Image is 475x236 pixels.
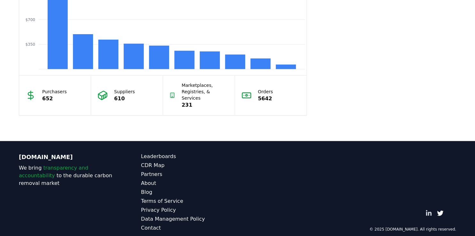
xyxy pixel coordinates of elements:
[437,210,443,217] a: Twitter
[141,206,237,214] a: Privacy Policy
[141,215,237,223] a: Data Management Policy
[19,165,88,179] span: transparency and accountability
[42,95,67,103] p: 652
[369,227,456,232] p: © 2025 [DOMAIN_NAME]. All rights reserved.
[25,42,35,47] tspan: $350
[425,210,432,217] a: LinkedIn
[141,153,237,160] a: Leaderboards
[141,171,237,178] a: Partners
[258,95,273,103] p: 5642
[141,162,237,169] a: CDR Map
[258,88,273,95] p: Orders
[114,88,135,95] p: Suppliers
[182,101,228,109] p: 231
[42,88,67,95] p: Purchasers
[25,18,35,22] tspan: $700
[141,188,237,196] a: Blog
[19,164,115,187] p: We bring to the durable carbon removal market
[114,95,135,103] p: 610
[141,197,237,205] a: Terms of Service
[141,179,237,187] a: About
[141,224,237,232] a: Contact
[19,153,115,162] p: [DOMAIN_NAME]
[182,82,228,101] p: Marketplaces, Registries, & Services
